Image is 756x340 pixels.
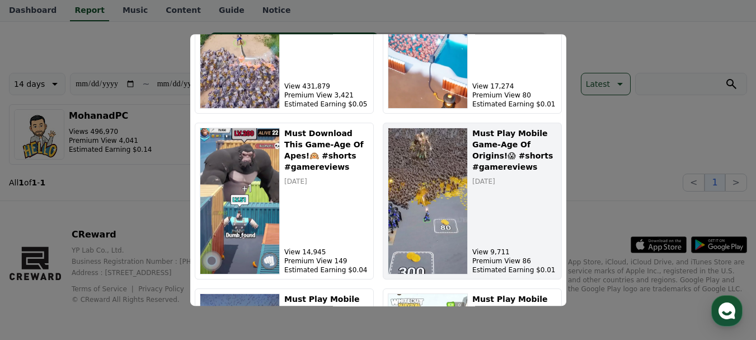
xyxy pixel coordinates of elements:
img: Must Play Mobile Game-Age Of Origins!😱 #shorts #gamereviews [388,128,468,274]
img: Must Download This Game-Age Of Apes!🙉 #shorts #gamereviews [200,128,280,274]
p: Premium View 3,421 [284,91,368,100]
span: Home [29,264,48,273]
div: modal [190,34,566,306]
a: Home [3,247,74,275]
p: View 14,945 [284,248,368,257]
p: Premium View 86 [472,257,556,266]
p: View 431,879 [284,82,368,91]
button: Must Download This Game-Age Of Apes!🙉 #shorts #gamereviews Must Download This Game-Age Of Apes!🙉 ... [195,123,374,280]
h5: Must Download This Game-Age Of Apes!🙉 #shorts #gamereviews [284,128,368,173]
p: View 17,274 [472,82,556,91]
button: Must Play Mobile Game-Age Of Origins!😱 #shorts #gamereviews Must Play Mobile Game-Age Of Origins!... [383,123,562,280]
p: [DATE] [472,177,556,186]
p: Premium View 80 [472,91,556,100]
p: Estimated Earning $0.01 [472,266,556,274]
p: Premium View 149 [284,257,368,266]
h5: Must Play Mobile Game-Age Of Origins!😱 #shorts #gamereviews [472,128,556,173]
h5: Must Play Mobile Game-Age Of Origins!😱 #shorts #gamereviews [284,294,368,338]
p: Estimated Earning $0.04 [284,266,368,274]
p: View 9,711 [472,248,556,257]
p: Estimated Earning $0.05 [284,100,368,109]
a: Settings [144,247,215,275]
p: Estimated Earning $0.01 [472,100,556,109]
span: Messages [93,264,126,273]
p: [DATE] [284,177,368,186]
span: Settings [166,264,193,273]
a: Messages [74,247,144,275]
